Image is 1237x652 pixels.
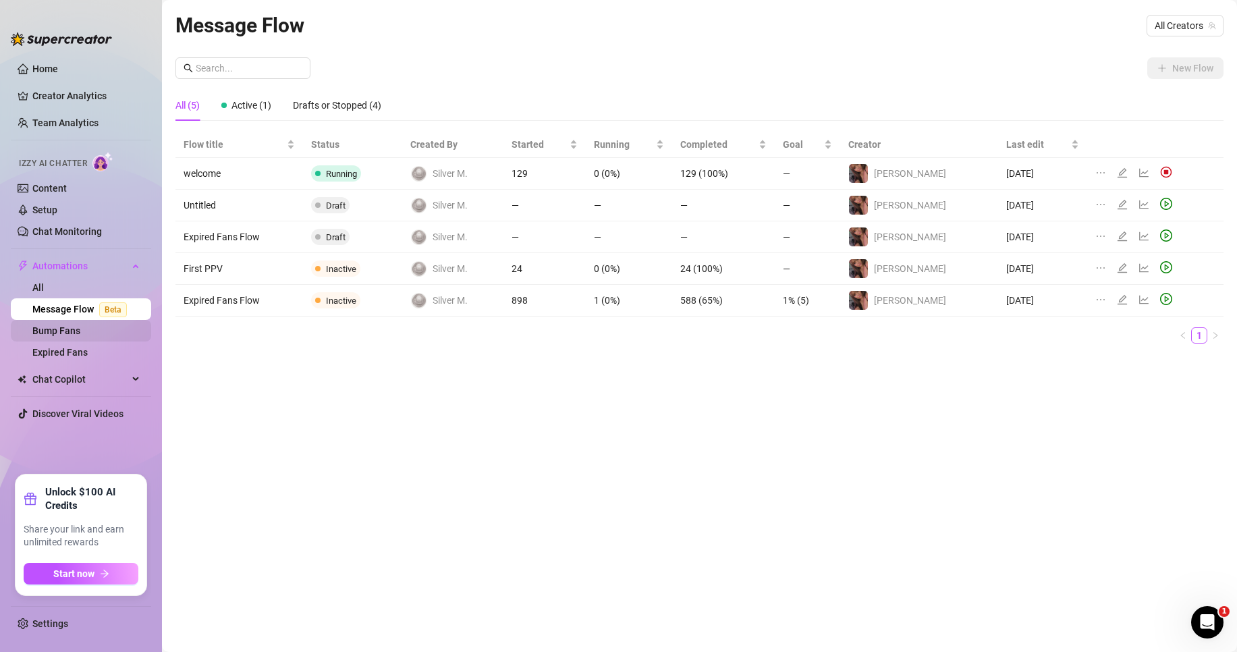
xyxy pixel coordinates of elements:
[1138,199,1149,210] span: line-chart
[231,100,271,111] span: Active (1)
[32,63,58,74] a: Home
[32,85,140,107] a: Creator Analytics
[92,152,113,171] img: AI Chatter
[1160,198,1172,210] span: play-circle
[998,285,1088,317] td: [DATE]
[184,137,284,152] span: Flow title
[998,253,1088,285] td: [DATE]
[1147,57,1224,79] button: New Flow
[24,563,138,585] button: Start nowarrow-right
[18,375,26,384] img: Chat Copilot
[672,285,775,317] td: 588 (65%)
[175,190,303,221] td: Untitled
[503,253,586,285] td: 24
[1138,231,1149,242] span: line-chart
[874,168,946,179] span: [PERSON_NAME]
[326,296,356,306] span: Inactive
[1191,606,1224,639] iframe: Intercom live chat
[874,295,946,306] span: [PERSON_NAME]
[998,221,1088,253] td: [DATE]
[411,198,427,213] img: Silver Made
[293,98,381,113] div: Drafts or Stopped (4)
[433,166,468,181] span: Silver M.
[32,117,99,128] a: Team Analytics
[326,264,356,274] span: Inactive
[1208,22,1216,30] span: team
[1179,331,1187,339] span: left
[672,132,775,158] th: Completed
[32,205,57,215] a: Setup
[1192,328,1207,343] a: 1
[45,485,138,512] strong: Unlock $100 AI Credits
[32,369,128,390] span: Chat Copilot
[1117,294,1128,305] span: edit
[1138,167,1149,178] span: line-chart
[998,190,1088,221] td: [DATE]
[11,32,112,46] img: logo-BBDzfeDw.svg
[100,569,109,578] span: arrow-right
[512,137,567,152] span: Started
[849,291,868,310] img: Chloe
[184,63,193,73] span: search
[1207,327,1224,344] li: Next Page
[672,253,775,285] td: 24 (100%)
[326,169,357,179] span: Running
[874,263,946,274] span: [PERSON_NAME]
[175,98,200,113] div: All (5)
[586,285,672,317] td: 1 (0%)
[849,196,868,215] img: Chloe
[411,166,427,182] img: Silver Made
[326,232,346,242] span: Draft
[503,285,586,317] td: 898
[32,347,88,358] a: Expired Fans
[672,190,775,221] td: —
[99,302,127,317] span: Beta
[503,221,586,253] td: —
[503,158,586,190] td: 129
[433,293,468,308] span: Silver M.
[1160,261,1172,273] span: play-circle
[18,261,28,271] span: thunderbolt
[1095,199,1106,210] span: ellipsis
[411,229,427,245] img: Silver Made
[175,9,304,41] article: Message Flow
[783,137,821,152] span: Goal
[53,568,94,579] span: Start now
[175,158,303,190] td: welcome
[32,304,132,315] a: Message FlowBeta
[1138,294,1149,305] span: line-chart
[775,190,840,221] td: —
[32,325,80,336] a: Bump Fans
[1095,231,1106,242] span: ellipsis
[672,158,775,190] td: 129 (100%)
[1095,294,1106,305] span: ellipsis
[1160,229,1172,242] span: play-circle
[874,232,946,242] span: [PERSON_NAME]
[326,200,346,211] span: Draft
[1095,263,1106,273] span: ellipsis
[433,229,468,244] span: Silver M.
[32,408,123,419] a: Discover Viral Videos
[1095,167,1106,178] span: ellipsis
[32,282,44,293] a: All
[196,61,302,76] input: Search...
[1175,327,1191,344] button: left
[1117,263,1128,273] span: edit
[775,285,840,317] td: 1% (5)
[503,190,586,221] td: —
[874,200,946,211] span: [PERSON_NAME]
[998,132,1088,158] th: Last edit
[998,158,1088,190] td: [DATE]
[32,255,128,277] span: Automations
[840,132,998,158] th: Creator
[32,226,102,237] a: Chat Monitoring
[175,132,303,158] th: Flow title
[1006,137,1069,152] span: Last edit
[1175,327,1191,344] li: Previous Page
[1207,327,1224,344] button: right
[586,253,672,285] td: 0 (0%)
[402,132,504,158] th: Created By
[1117,199,1128,210] span: edit
[775,132,840,158] th: Goal
[24,523,138,549] span: Share your link and earn unlimited rewards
